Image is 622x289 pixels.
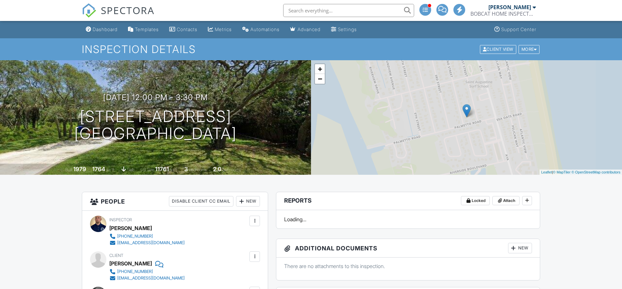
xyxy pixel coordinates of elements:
[135,27,159,32] div: Templates
[240,24,282,36] a: Automations (Advanced)
[109,217,132,222] span: Inspector
[82,192,268,211] h3: People
[276,239,540,258] h3: Additional Documents
[74,108,237,143] h1: [STREET_ADDRESS] [GEOGRAPHIC_DATA]
[488,4,531,10] div: [PERSON_NAME]
[572,170,620,174] a: © OpenStreetMap contributors
[519,45,540,54] div: More
[284,262,532,270] p: There are no attachments to this inspection.
[189,167,207,172] span: bedrooms
[82,44,540,55] h1: Inspection Details
[480,45,516,54] div: Client View
[117,234,153,239] div: [PHONE_NUMBER]
[315,64,325,74] a: Zoom in
[125,24,161,36] a: Templates
[470,10,536,17] div: BOBCAT HOME INSPECTOR
[298,27,320,32] div: Advanced
[205,24,234,36] a: Metrics
[92,166,105,172] div: 1764
[222,167,241,172] span: bathrooms
[109,240,185,246] a: [EMAIL_ADDRESS][DOMAIN_NAME]
[315,74,325,84] a: Zoom out
[215,27,232,32] div: Metrics
[83,24,120,36] a: Dashboard
[553,170,571,174] a: © MapTiler
[109,275,185,281] a: [EMAIL_ADDRESS][DOMAIN_NAME]
[328,24,359,36] a: Settings
[93,27,118,32] div: Dashboard
[109,268,185,275] a: [PHONE_NUMBER]
[184,166,188,172] div: 3
[287,24,323,36] a: Advanced
[479,46,518,51] a: Client View
[540,170,622,175] div: |
[338,27,357,32] div: Settings
[127,167,134,172] span: slab
[109,253,123,258] span: Client
[109,233,185,240] a: [PHONE_NUMBER]
[492,24,539,36] a: Support Center
[117,276,185,281] div: [EMAIL_ADDRESS][DOMAIN_NAME]
[109,223,152,233] div: [PERSON_NAME]
[501,27,536,32] div: Support Center
[106,167,115,172] span: sq. ft.
[117,240,185,245] div: [EMAIL_ADDRESS][DOMAIN_NAME]
[155,166,169,172] div: 11761
[65,167,72,172] span: Built
[117,269,153,274] div: [PHONE_NUMBER]
[283,4,414,17] input: Search everything...
[101,3,155,17] span: SPECTORA
[82,9,155,23] a: SPECTORA
[73,166,86,172] div: 1979
[170,167,178,172] span: sq.ft.
[82,3,96,18] img: The Best Home Inspection Software - Spectora
[103,93,208,102] h3: [DATE] 12:00 pm - 3:30 pm
[140,167,154,172] span: Lot Size
[177,27,197,32] div: Contacts
[250,27,280,32] div: Automations
[213,166,221,172] div: 2.0
[236,196,260,207] div: New
[109,259,152,268] div: [PERSON_NAME]
[169,196,233,207] div: Disable Client CC Email
[541,170,552,174] a: Leaflet
[508,243,532,253] div: New
[167,24,200,36] a: Contacts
